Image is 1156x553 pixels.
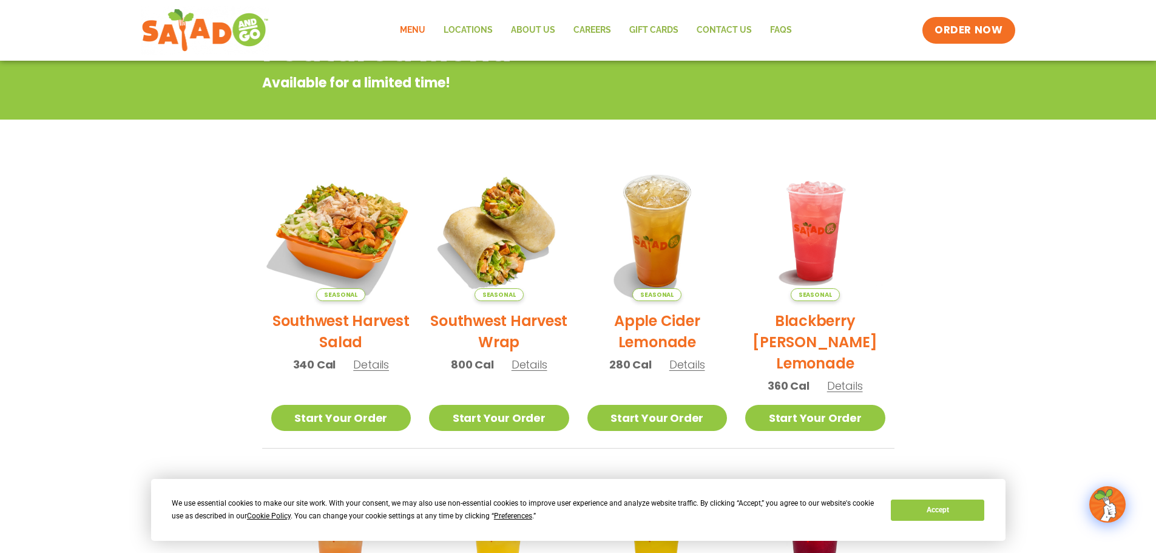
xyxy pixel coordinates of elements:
h2: Apple Cider Lemonade [587,310,728,353]
span: Seasonal [791,288,840,301]
a: FAQs [761,16,801,44]
nav: Menu [391,16,801,44]
div: We use essential cookies to make our site work. With your consent, we may also use non-essential ... [172,497,876,523]
a: Start Your Order [429,405,569,431]
span: Details [669,357,705,372]
div: Cookie Consent Prompt [151,479,1006,541]
h2: Blackberry [PERSON_NAME] Lemonade [745,310,885,374]
span: Cookie Policy [247,512,291,520]
img: Product photo for Blackberry Bramble Lemonade [745,161,885,301]
span: 340 Cal [293,356,336,373]
a: Start Your Order [745,405,885,431]
img: wpChatIcon [1090,487,1124,521]
a: Locations [434,16,502,44]
h2: Southwest Harvest Wrap [429,310,569,353]
span: Details [353,357,389,372]
span: Details [512,357,547,372]
span: 800 Cal [451,356,494,373]
span: 360 Cal [768,378,810,394]
a: Start Your Order [271,405,411,431]
span: Seasonal [316,288,365,301]
a: Menu [391,16,434,44]
a: Contact Us [688,16,761,44]
img: Product photo for Apple Cider Lemonade [587,161,728,301]
p: Available for a limited time! [262,73,797,93]
span: Seasonal [632,288,681,301]
img: new-SAG-logo-768×292 [141,6,269,55]
span: Preferences [494,512,532,520]
img: Product photo for Southwest Harvest Wrap [429,161,569,301]
span: Seasonal [475,288,524,301]
a: GIFT CARDS [620,16,688,44]
a: ORDER NOW [922,17,1015,44]
a: Careers [564,16,620,44]
span: 280 Cal [609,356,652,373]
span: Details [827,378,863,393]
a: Start Your Order [587,405,728,431]
h2: Southwest Harvest Salad [271,310,411,353]
img: Product photo for Southwest Harvest Salad [259,149,423,313]
button: Accept [891,500,984,521]
span: ORDER NOW [935,23,1002,38]
a: About Us [502,16,564,44]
